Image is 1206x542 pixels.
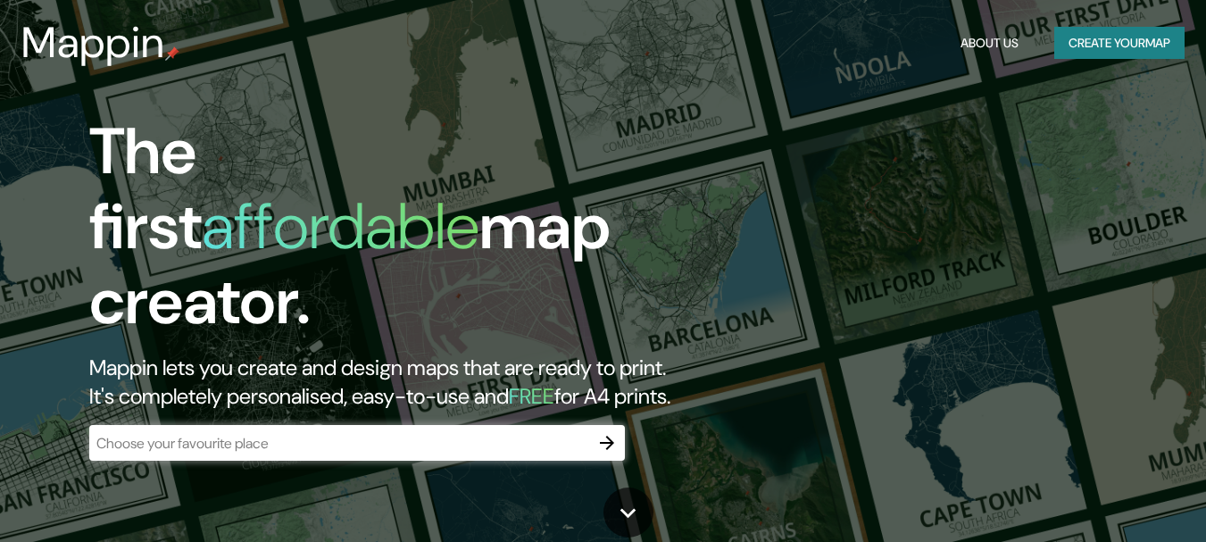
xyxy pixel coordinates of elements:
button: About Us [953,27,1026,60]
h2: Mappin lets you create and design maps that are ready to print. It's completely personalised, eas... [89,354,693,411]
h1: affordable [202,185,479,268]
h3: Mappin [21,18,165,68]
iframe: Help widget launcher [1047,472,1186,522]
button: Create yourmap [1054,27,1185,60]
img: mappin-pin [165,46,179,61]
input: Choose your favourite place [89,433,589,454]
h5: FREE [509,382,554,410]
h1: The first map creator. [89,114,693,354]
